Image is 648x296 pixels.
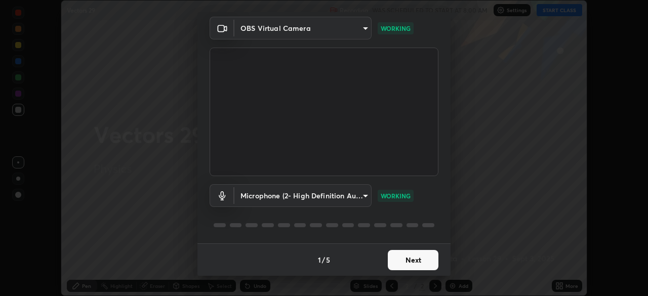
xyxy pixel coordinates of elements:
h4: 1 [318,255,321,265]
p: WORKING [381,191,411,200]
p: WORKING [381,24,411,33]
button: Next [388,250,438,270]
h4: 5 [326,255,330,265]
div: OBS Virtual Camera [234,17,372,39]
div: OBS Virtual Camera [234,184,372,207]
h4: / [322,255,325,265]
